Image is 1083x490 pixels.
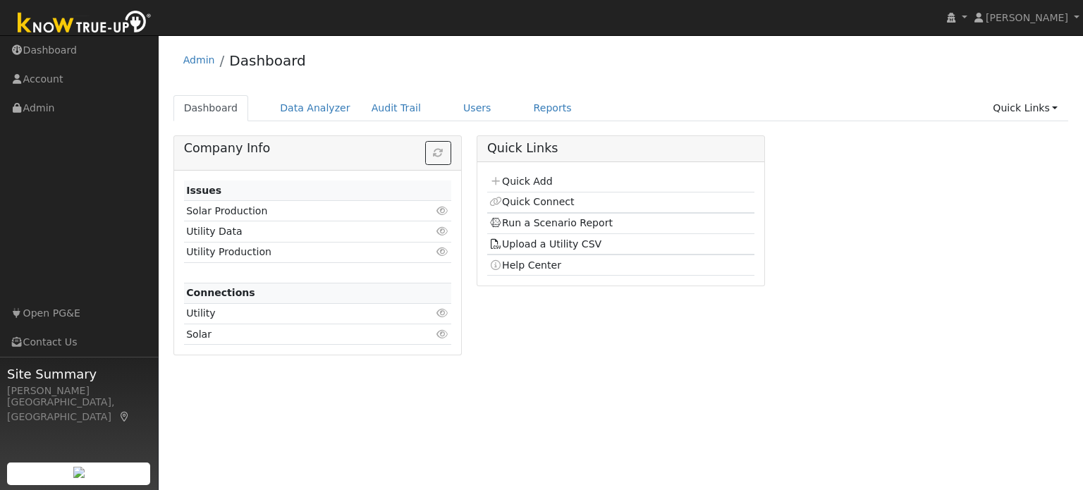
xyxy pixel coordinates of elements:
[184,324,408,345] td: Solar
[436,329,449,339] i: Click to view
[183,54,215,66] a: Admin
[184,221,408,242] td: Utility Data
[184,201,408,221] td: Solar Production
[489,176,552,187] a: Quick Add
[523,95,582,121] a: Reports
[173,95,249,121] a: Dashboard
[986,12,1068,23] span: [PERSON_NAME]
[184,303,408,324] td: Utility
[7,395,151,424] div: [GEOGRAPHIC_DATA], [GEOGRAPHIC_DATA]
[11,8,159,39] img: Know True-Up
[489,217,613,228] a: Run a Scenario Report
[118,411,131,422] a: Map
[7,365,151,384] span: Site Summary
[489,259,561,271] a: Help Center
[184,242,408,262] td: Utility Production
[229,52,306,69] a: Dashboard
[436,308,449,318] i: Click to view
[453,95,502,121] a: Users
[489,196,574,207] a: Quick Connect
[982,95,1068,121] a: Quick Links
[186,185,221,196] strong: Issues
[269,95,361,121] a: Data Analyzer
[7,384,151,398] div: [PERSON_NAME]
[436,206,449,216] i: Click to view
[489,238,601,250] a: Upload a Utility CSV
[73,467,85,478] img: retrieve
[361,95,432,121] a: Audit Trail
[436,226,449,236] i: Click to view
[487,141,754,156] h5: Quick Links
[184,141,451,156] h5: Company Info
[186,287,255,298] strong: Connections
[436,247,449,257] i: Click to view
